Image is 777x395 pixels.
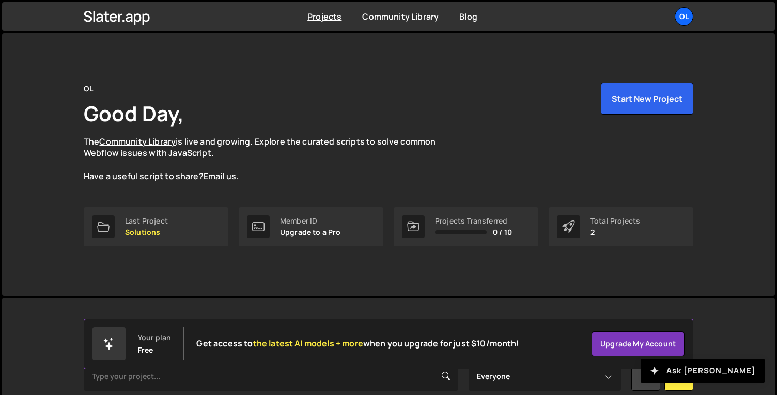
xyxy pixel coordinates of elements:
a: Community Library [362,11,439,22]
a: Projects [307,11,341,22]
div: Last Project [125,217,168,225]
div: Projects Transferred [435,217,512,225]
p: The is live and growing. Explore the curated scripts to solve common Webflow issues with JavaScri... [84,136,456,182]
button: Ask [PERSON_NAME] [641,359,765,383]
a: OL [675,7,693,26]
a: Community Library [99,136,176,147]
a: Upgrade my account [592,331,685,356]
a: Last Project Solutions [84,207,228,246]
input: Type your project... [84,362,458,391]
span: the latest AI models + more [253,338,363,349]
div: Total Projects [590,217,640,225]
a: Email us [204,170,236,182]
span: 0 / 10 [493,228,512,236]
button: Start New Project [601,83,693,115]
div: Member ID [280,217,341,225]
p: Solutions [125,228,168,236]
h2: Get access to when you upgrade for just $10/month! [196,339,519,349]
div: Free [138,346,153,354]
div: OL [84,83,93,95]
div: Your plan [138,334,171,342]
p: 2 [590,228,640,236]
a: Blog [459,11,477,22]
h1: Good Day, [84,99,184,128]
p: Upgrade to a Pro [280,228,341,236]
